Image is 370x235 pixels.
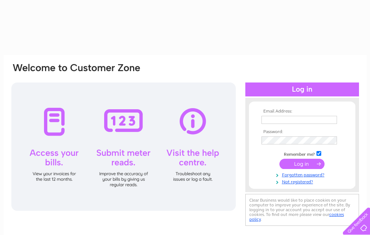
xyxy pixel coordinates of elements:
td: Remember me? [260,150,345,157]
div: Clear Business would like to place cookies on your computer to improve your experience of the sit... [245,194,359,226]
a: Not registered? [261,178,345,185]
th: Email Address: [260,109,345,114]
input: Submit [279,159,325,169]
a: cookies policy [249,212,344,222]
a: Forgotten password? [261,171,345,178]
th: Password: [260,129,345,135]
